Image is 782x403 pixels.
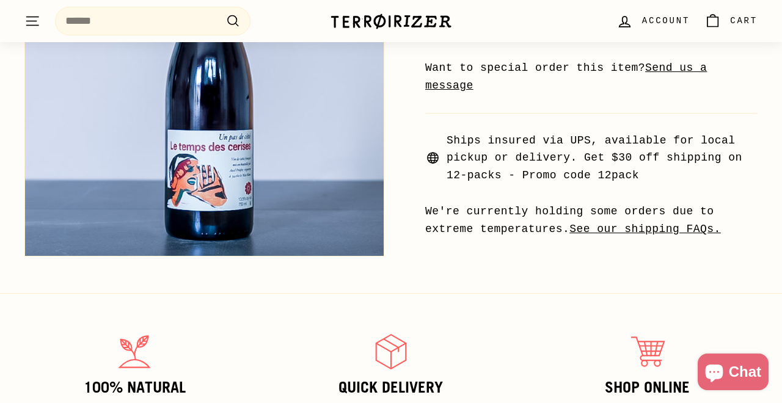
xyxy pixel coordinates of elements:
[569,223,721,235] a: See our shipping FAQs.
[642,14,690,27] span: Account
[697,3,765,39] a: Cart
[730,14,758,27] span: Cart
[447,132,758,184] span: Ships insured via UPS, available for local pickup or delivery. Get $30 off shipping on 12-packs -...
[609,3,697,39] a: Account
[694,354,772,393] inbox-online-store-chat: Shopify online store chat
[20,379,249,396] h3: 100% Natural
[276,379,506,396] h3: Quick delivery
[425,59,758,95] li: Want to special order this item?
[533,379,762,396] h3: Shop Online
[425,203,758,238] div: We're currently holding some orders due to extreme temperatures.
[425,62,707,92] a: Send us a message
